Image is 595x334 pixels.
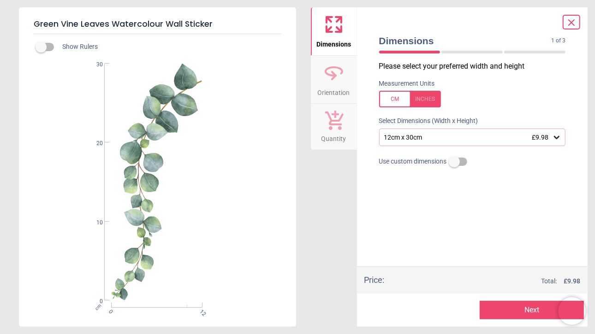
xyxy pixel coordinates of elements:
[379,61,573,71] p: Please select your preferred width and height
[85,219,103,227] span: 10
[34,15,281,34] h5: Green Vine Leaves Watercolour Wall Sticker
[94,303,102,311] span: cm
[85,140,103,147] span: 20
[198,308,204,314] span: 12
[399,277,581,286] div: Total:
[379,79,435,88] label: Measurement Units
[567,277,580,285] span: 9.98
[372,117,478,126] label: Select Dimensions (Width x Height)
[311,7,357,55] button: Dimensions
[85,61,103,69] span: 30
[318,84,350,98] span: Orientation
[383,134,553,141] div: 12cm x 30cm
[558,297,586,325] iframe: Brevo live chat
[564,277,580,286] span: £
[321,130,346,144] span: Quantity
[311,104,357,150] button: Quantity
[311,56,357,104] button: Orientation
[379,157,447,166] span: Use custom dimensions
[379,34,552,47] span: Dimensions
[532,134,548,141] span: £9.98
[551,37,565,45] span: 1 of 3
[41,41,296,53] div: Show Rulers
[85,298,103,305] span: 0
[107,308,113,314] span: 0
[480,301,584,319] button: Next
[316,35,351,49] span: Dimensions
[364,274,385,286] div: Price :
